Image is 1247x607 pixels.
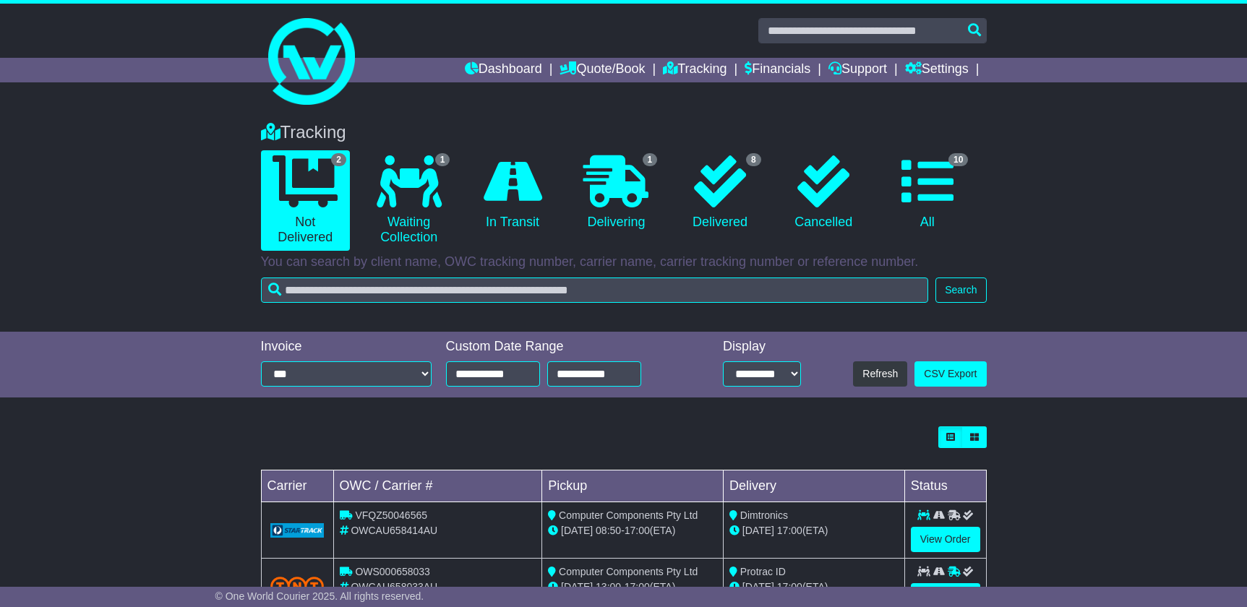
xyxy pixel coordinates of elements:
span: OWCAU658033AU [351,581,437,593]
div: Custom Date Range [446,339,678,355]
a: 10 All [883,150,972,236]
a: 1 Waiting Collection [364,150,453,251]
div: Tracking [254,122,994,143]
div: - (ETA) [548,580,717,595]
span: 1 [435,153,450,166]
div: (ETA) [729,580,899,595]
a: In Transit [468,150,557,236]
span: [DATE] [561,525,593,536]
td: Delivery [723,470,904,502]
span: Computer Components Pty Ltd [559,509,698,521]
td: Pickup [542,470,724,502]
span: OWS000658033 [355,566,430,577]
span: [DATE] [742,581,774,593]
span: 08:50 [596,525,621,536]
a: 8 Delivered [675,150,764,236]
a: CSV Export [914,361,986,387]
span: Protrac ID [740,566,786,577]
a: 2 Not Delivered [261,150,350,251]
span: VFQZ50046565 [355,509,427,521]
a: Support [828,58,887,82]
span: Computer Components Pty Ltd [559,566,698,577]
td: Carrier [261,470,333,502]
div: (ETA) [729,523,899,538]
td: OWC / Carrier # [333,470,542,502]
a: Dashboard [465,58,542,82]
a: Settings [905,58,969,82]
span: © One World Courier 2025. All rights reserved. [215,590,424,602]
button: Refresh [853,361,907,387]
p: You can search by client name, OWC tracking number, carrier name, carrier tracking number or refe... [261,254,987,270]
a: Cancelled [779,150,868,236]
img: TNT_Domestic.png [270,577,325,596]
a: Tracking [663,58,727,82]
div: - (ETA) [548,523,717,538]
span: 17:00 [777,581,802,593]
span: 17:00 [625,525,650,536]
span: 1 [643,153,658,166]
span: 10 [948,153,968,166]
div: Invoice [261,339,432,355]
a: Financials [745,58,810,82]
span: 17:00 [625,581,650,593]
span: Dimtronics [740,509,788,521]
span: 17:00 [777,525,802,536]
span: 13:00 [596,581,621,593]
span: 8 [746,153,761,166]
img: GetCarrierServiceLogo [270,523,325,538]
span: [DATE] [742,525,774,536]
div: Display [723,339,801,355]
span: OWCAU658414AU [351,525,437,536]
a: 1 Delivering [572,150,661,236]
button: Search [935,277,986,303]
span: 2 [331,153,346,166]
td: Status [904,470,986,502]
span: [DATE] [561,581,593,593]
a: Quote/Book [560,58,645,82]
a: View Order [911,527,980,552]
